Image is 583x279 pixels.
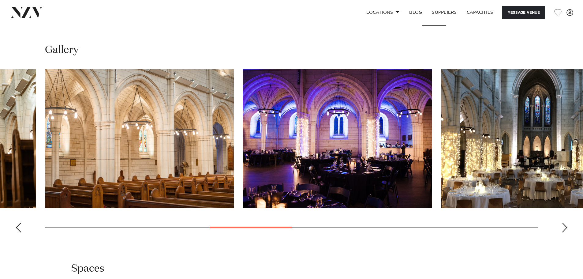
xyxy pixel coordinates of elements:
a: Locations [361,6,404,19]
a: Capacities [462,6,498,19]
img: nzv-logo.png [10,7,43,18]
button: Message Venue [502,6,545,19]
h2: Spaces [71,262,104,276]
swiper-slide: 7 / 15 [243,69,432,208]
swiper-slide: 6 / 15 [45,69,234,208]
a: SUPPLIERS [427,6,462,19]
h2: Gallery [45,43,79,57]
a: BLOG [404,6,427,19]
